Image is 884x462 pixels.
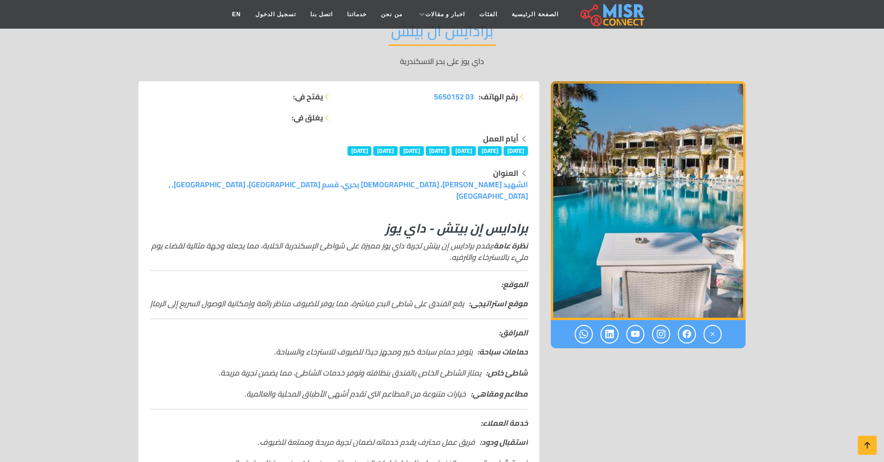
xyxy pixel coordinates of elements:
[74,298,528,309] em: يقع الفندق على شاطئ البحر مباشرة، مما يوفر للضيوف مناظر رائعة وإمكانية الوصول السريع إلى الرمال ا...
[499,325,528,340] strong: المرافق:
[347,146,372,156] span: [DATE]
[492,238,528,253] strong: نظرة عامة:
[505,5,565,23] a: الصفحة الرئيسية
[469,296,528,311] strong: موقع استراتيجي:
[248,5,303,23] a: تسجيل الدخول
[483,131,518,146] strong: أيام العمل
[486,365,528,380] strong: شاطئ خاص:
[501,277,528,291] strong: الموقع:
[452,146,476,156] span: [DATE]
[426,146,450,156] span: [DATE]
[551,81,746,320] img: برادايس ان بيتش
[225,5,248,23] a: EN
[292,112,323,123] strong: يغلق في:
[580,2,644,26] img: main.misr_connect
[389,21,496,46] h2: برادايس ان بيتش
[303,5,340,23] a: اتصل بنا
[219,367,528,378] em: يمتاز الشاطئ الخاص بالفندق بنظافته وتوفر خدمات الشاطئ، مما يضمن تجربة مريحة.
[480,435,528,449] strong: استقبال ودود:
[504,146,528,156] span: [DATE]
[425,10,465,19] span: اخبار و مقالات
[472,5,505,23] a: الفئات
[493,166,518,180] strong: العنوان
[471,387,528,401] strong: مطاعم ومقاهي:
[385,216,528,240] em: برادايس إن بيتش - داي يوز
[373,146,398,156] span: [DATE]
[434,89,474,104] span: 03 5650152
[138,55,746,67] p: داي يوز على بحر الاسكندرية
[168,177,528,203] a: الشهيد [PERSON_NAME]، [DEMOGRAPHIC_DATA] بحري، قسم [GEOGRAPHIC_DATA]، [GEOGRAPHIC_DATA], , [GEOGR...
[551,81,746,320] div: 1 / 1
[434,91,474,102] a: 03 5650152
[274,346,528,357] em: يتوفر حمام سباحة كبير ومجهز جيدًا للضيوف للاسترخاء والسباحة.
[478,146,502,156] span: [DATE]
[400,146,424,156] span: [DATE]
[481,416,528,430] strong: خدمة العملاء:
[244,388,528,399] em: خيارات متنوعة من المطاعم التي تقدم أشهى الأطباق المحلية والعالمية.
[340,5,374,23] a: خدماتنا
[293,91,323,102] strong: يفتح في:
[258,436,528,448] em: فريق عمل محترف يقدم خدماته لضمان تجربة مريحة وممتعة للضيوف.
[151,238,528,264] em: يقدم برادايس إن بيتش تجربة داي يوز مميزة على شواطئ الإسكندرية الخلابة، مما يجعله وجهة مثالية لقضا...
[479,91,518,102] strong: رقم الهاتف:
[374,5,409,23] a: من نحن
[410,5,473,23] a: اخبار و مقالات
[477,344,528,359] strong: حمامات سباحة:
